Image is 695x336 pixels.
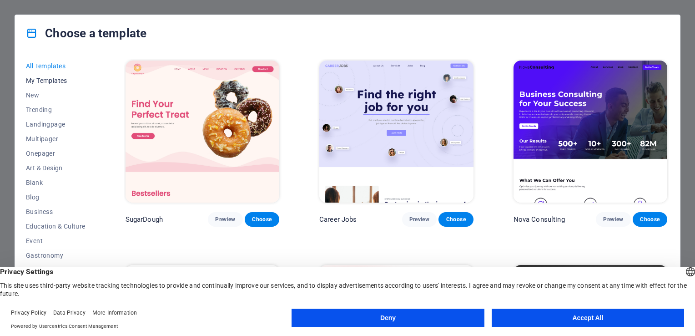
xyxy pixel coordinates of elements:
[640,216,660,223] span: Choose
[26,190,86,204] button: Blog
[26,164,86,172] span: Art & Design
[514,61,667,203] img: Nova Consulting
[26,150,86,157] span: Onepager
[26,208,86,215] span: Business
[633,212,667,227] button: Choose
[26,219,86,234] button: Education & Culture
[245,212,279,227] button: Choose
[26,252,86,259] span: Gastronomy
[26,117,86,132] button: Landingpage
[26,59,86,73] button: All Templates
[215,216,235,223] span: Preview
[26,234,86,248] button: Event
[26,204,86,219] button: Business
[26,132,86,146] button: Multipager
[319,215,357,224] p: Career Jobs
[26,266,86,274] span: Health
[26,102,86,117] button: Trending
[26,237,86,244] span: Event
[126,61,279,203] img: SugarDough
[26,179,86,186] span: Blank
[438,212,473,227] button: Choose
[402,212,437,227] button: Preview
[208,212,242,227] button: Preview
[26,92,86,99] span: New
[409,216,429,223] span: Preview
[596,212,630,227] button: Preview
[26,121,86,128] span: Landingpage
[26,193,86,201] span: Blog
[26,77,86,84] span: My Templates
[446,216,466,223] span: Choose
[26,161,86,175] button: Art & Design
[26,175,86,190] button: Blank
[26,263,86,277] button: Health
[26,146,86,161] button: Onepager
[126,215,163,224] p: SugarDough
[252,216,272,223] span: Choose
[26,223,86,230] span: Education & Culture
[26,88,86,102] button: New
[26,62,86,70] span: All Templates
[26,26,146,41] h4: Choose a template
[26,135,86,143] span: Multipager
[26,106,86,113] span: Trending
[26,73,86,88] button: My Templates
[319,61,473,203] img: Career Jobs
[603,216,623,223] span: Preview
[514,215,565,224] p: Nova Consulting
[26,248,86,263] button: Gastronomy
